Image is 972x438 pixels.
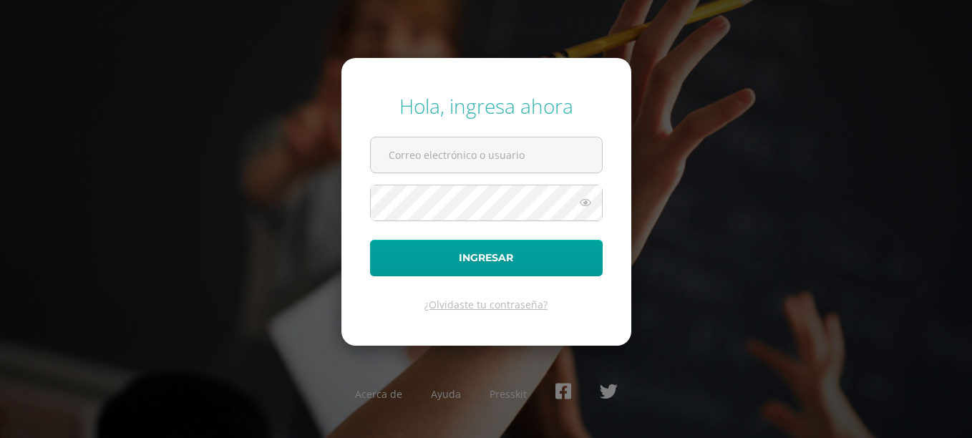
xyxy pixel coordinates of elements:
[370,92,603,120] div: Hola, ingresa ahora
[370,240,603,276] button: Ingresar
[355,387,402,401] a: Acerca de
[424,298,548,311] a: ¿Olvidaste tu contraseña?
[490,387,527,401] a: Presskit
[371,137,602,172] input: Correo electrónico o usuario
[431,387,461,401] a: Ayuda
